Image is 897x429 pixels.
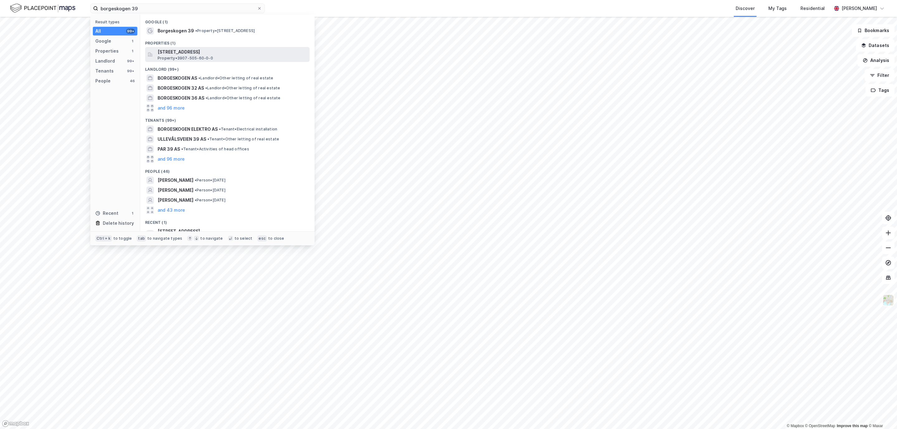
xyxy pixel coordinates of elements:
span: • [219,127,221,131]
div: Google (1) [140,15,315,26]
div: Delete history [103,219,134,227]
span: Property • 3907-505-60-0-0 [158,56,213,61]
div: Recent (1) [140,215,315,226]
div: Properties (1) [140,36,315,47]
span: BORGESKOGEN AS [158,74,197,82]
div: to navigate [200,236,223,241]
span: Person • [DATE] [195,198,225,203]
span: BORGESKOGEN 36 AS [158,94,204,102]
div: to close [268,236,284,241]
div: Google [95,37,111,45]
span: [STREET_ADDRESS] [158,48,307,56]
div: 99+ [126,59,135,64]
div: 99+ [126,68,135,73]
span: • [198,76,200,80]
div: Ctrl + k [95,235,112,242]
div: Tenants [95,67,114,75]
div: 1 [130,211,135,216]
div: 99+ [126,29,135,34]
span: • [206,96,207,100]
span: PAR 39 AS [158,145,180,153]
div: to toggle [113,236,132,241]
span: [PERSON_NAME] [158,186,193,194]
iframe: Chat Widget [866,399,897,429]
span: • [195,28,197,33]
div: [PERSON_NAME] [842,5,877,12]
div: Landlord [95,57,115,65]
span: • [181,147,183,151]
span: Borgeskogen 39 [158,27,194,35]
button: Analysis [857,54,895,67]
a: Mapbox homepage [2,420,29,427]
div: All [95,27,101,35]
div: to select [235,236,253,241]
div: People (46) [140,164,315,175]
div: Properties [95,47,119,55]
span: [STREET_ADDRESS] [158,228,307,235]
span: ULLEVÅLSVEIEN 39 AS [158,135,206,143]
div: Tenants (99+) [140,113,315,124]
div: Landlord (99+) [140,62,315,73]
span: Tenant • Activities of head offices [181,147,249,152]
span: Person • [DATE] [195,178,225,183]
div: tab [137,235,146,242]
span: Tenant • Other letting of real estate [207,137,279,142]
span: • [207,137,209,141]
img: Z [882,294,894,306]
a: Mapbox [787,424,804,428]
button: and 43 more [158,206,185,214]
button: Bookmarks [852,24,895,37]
input: Search by address, cadastre, landlords, tenants or people [98,4,257,13]
a: OpenStreetMap [805,424,835,428]
div: Residential [800,5,825,12]
span: [PERSON_NAME] [158,196,193,204]
div: Recent [95,210,118,217]
span: • [195,198,197,202]
div: My Tags [768,5,787,12]
div: 1 [130,39,135,44]
a: Improve this map [837,424,868,428]
div: People [95,77,111,85]
div: Result types [95,20,137,24]
button: Tags [866,84,895,97]
span: Tenant • Electrical installation [219,127,277,132]
span: Landlord • Other letting of real estate [206,96,281,101]
span: [PERSON_NAME] [158,177,193,184]
button: and 96 more [158,155,185,163]
span: Person • [DATE] [195,188,225,193]
button: and 96 more [158,104,185,112]
span: BORGESKOGEN 32 AS [158,84,204,92]
span: BORGESKOGEN ELEKTRO AS [158,125,218,133]
span: • [205,86,207,90]
span: • [195,178,197,182]
span: Landlord • Other letting of real estate [198,76,273,81]
button: Datasets [856,39,895,52]
div: to navigate types [147,236,182,241]
button: Filter [865,69,895,82]
img: logo.f888ab2527a4732fd821a326f86c7f29.svg [10,3,75,14]
span: • [195,188,197,192]
span: Landlord • Other letting of real estate [205,86,280,91]
div: Discover [736,5,755,12]
div: 46 [130,78,135,83]
div: esc [257,235,267,242]
span: Property • [STREET_ADDRESS] [195,28,255,33]
div: 1 [130,49,135,54]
